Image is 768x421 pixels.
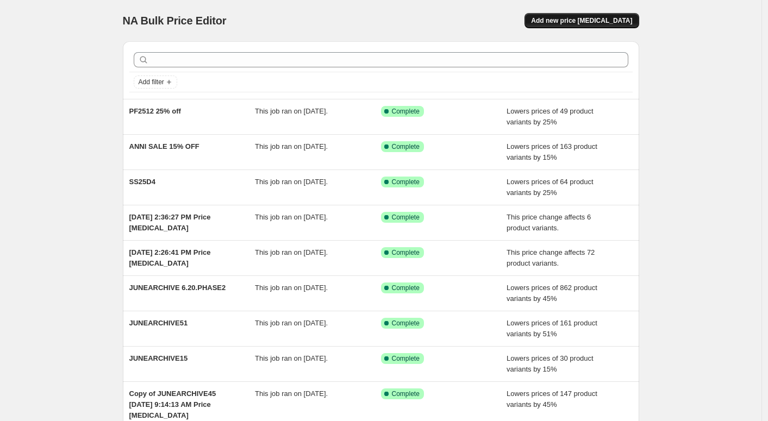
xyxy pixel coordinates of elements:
[255,248,328,256] span: This job ran on [DATE].
[129,319,188,327] span: JUNEARCHIVE51
[255,142,328,150] span: This job ran on [DATE].
[129,354,188,362] span: JUNEARCHIVE15
[507,319,597,338] span: Lowers prices of 161 product variants by 51%
[392,284,420,292] span: Complete
[139,78,164,86] span: Add filter
[255,213,328,221] span: This job ran on [DATE].
[507,107,594,126] span: Lowers prices of 49 product variants by 25%
[134,76,177,89] button: Add filter
[525,13,639,28] button: Add new price [MEDICAL_DATA]
[507,284,597,303] span: Lowers prices of 862 product variants by 45%
[392,319,420,328] span: Complete
[129,284,226,292] span: JUNEARCHIVE 6.20.PHASE2
[129,142,199,150] span: ANNI SALE 15% OFF
[392,354,420,363] span: Complete
[255,389,328,398] span: This job ran on [DATE].
[255,354,328,362] span: This job ran on [DATE].
[507,389,597,409] span: Lowers prices of 147 product variants by 45%
[507,354,594,373] span: Lowers prices of 30 product variants by 15%
[129,178,155,186] span: SS25D4
[507,178,594,197] span: Lowers prices of 64 product variants by 25%
[507,248,595,267] span: This price change affects 72 product variants.
[255,319,328,327] span: This job ran on [DATE].
[392,142,420,151] span: Complete
[123,15,227,27] span: NA Bulk Price Editor
[392,178,420,186] span: Complete
[129,213,211,232] span: [DATE] 2:36:27 PM Price [MEDICAL_DATA]
[392,107,420,116] span: Complete
[129,248,211,267] span: [DATE] 2:26:41 PM Price [MEDICAL_DATA]
[255,178,328,186] span: This job ran on [DATE].
[507,142,597,161] span: Lowers prices of 163 product variants by 15%
[392,389,420,398] span: Complete
[255,284,328,292] span: This job ran on [DATE].
[531,16,632,25] span: Add new price [MEDICAL_DATA]
[507,213,591,232] span: This price change affects 6 product variants.
[392,213,420,222] span: Complete
[255,107,328,115] span: This job ran on [DATE].
[392,248,420,257] span: Complete
[129,107,181,115] span: PF2512 25% off
[129,389,216,419] span: Copy of JUNEARCHIVE45 [DATE] 9:14:13 AM Price [MEDICAL_DATA]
